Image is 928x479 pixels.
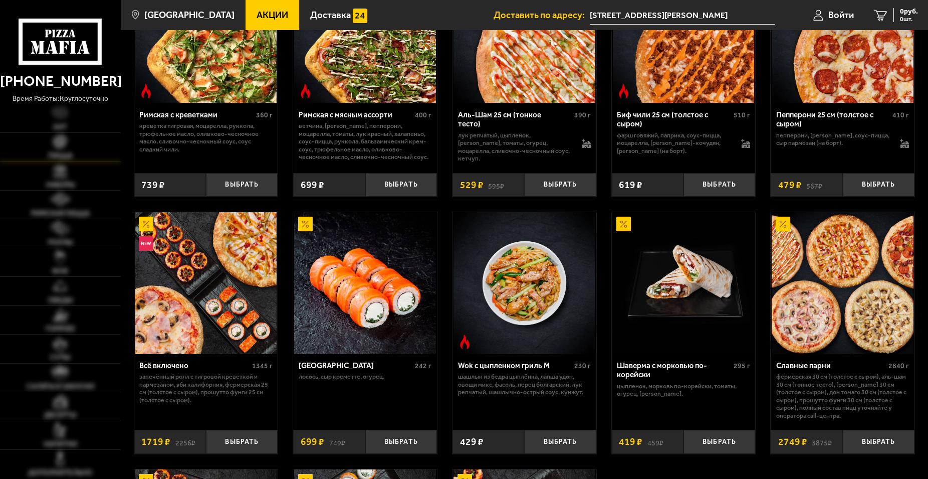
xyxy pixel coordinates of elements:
span: 2749 ₽ [778,437,807,446]
span: Римская пицца [31,210,90,217]
span: 410 г [892,111,909,119]
img: Акционный [298,217,313,231]
span: Акции [257,11,288,20]
p: Запечённый ролл с тигровой креветкой и пармезаном, Эби Калифорния, Фермерская 25 см (толстое с сы... [139,373,272,404]
s: 567 ₽ [806,180,822,190]
p: ветчина, [PERSON_NAME], пепперони, моцарелла, томаты, лук красный, халапеньо, соус-пицца, руккола... [299,122,431,161]
span: Доставить по адресу: [494,11,590,20]
span: 242 г [415,362,431,370]
span: 429 ₽ [460,437,484,446]
img: Шаверма с морковью по-корейски [613,212,755,354]
span: 619 ₽ [619,180,642,190]
a: АкционныйШаверма с морковью по-корейски [612,212,756,354]
button: Выбрать [683,173,755,197]
span: 699 ₽ [301,437,324,446]
s: 2256 ₽ [175,437,195,446]
span: 2840 г [888,362,909,370]
span: Обеды [48,297,73,304]
span: [GEOGRAPHIC_DATA] [144,11,235,20]
span: 390 г [574,111,591,119]
input: Ваш адрес доставки [590,6,775,25]
div: Шаверма с морковью по-корейски [617,361,731,380]
span: Десерты [44,412,76,419]
span: 0 руб. [900,8,918,15]
div: Wok с цыпленком гриль M [458,361,572,371]
a: АкционныйСлавные парни [771,212,914,354]
img: Острое блюдо [298,84,313,98]
span: 1719 ₽ [141,437,170,446]
button: Выбрать [206,430,278,453]
span: Наборы [46,182,75,189]
span: 699 ₽ [301,180,324,190]
p: шашлык из бедра цыплёнка, лапша удон, овощи микс, фасоль, перец болгарский, лук репчатый, шашлычн... [458,373,591,396]
img: Филадельфия [294,212,436,354]
span: 360 г [256,111,273,119]
button: Выбрать [365,173,437,197]
img: Острое блюдо [457,335,472,349]
div: Аль-Шам 25 см (тонкое тесто) [458,110,572,129]
span: Салаты и закуски [27,383,94,390]
p: пепперони, [PERSON_NAME], соус-пицца, сыр пармезан (на борт). [776,131,890,147]
button: Выбрать [524,173,596,197]
img: Славные парни [772,212,913,354]
span: 0 шт. [900,16,918,22]
span: Горячее [46,326,75,333]
div: Всё включено [139,361,249,371]
a: Острое блюдоWok с цыпленком гриль M [452,212,596,354]
div: Биф чили 25 см (толстое с сыром) [617,110,731,129]
span: Супы [50,354,70,361]
a: АкционныйФиладельфия [293,212,437,354]
span: 479 ₽ [778,180,802,190]
img: 15daf4d41897b9f0e9f617042186c801.svg [353,9,367,23]
span: 295 г [734,362,750,370]
p: фарш говяжий, паприка, соус-пицца, моцарелла, [PERSON_NAME]-кочудян, [PERSON_NAME] (на борт). [617,131,731,154]
span: Напитки [44,441,77,448]
span: Доставка [310,11,351,20]
button: Выбрать [524,430,596,453]
p: лосось, Сыр креметте, огурец. [299,373,431,380]
p: цыпленок, морковь по-корейски, томаты, огурец, [PERSON_NAME]. [617,382,750,398]
span: WOK [52,268,69,275]
span: Пицца [48,152,73,159]
img: Новинка [139,236,153,251]
span: Дополнительно [28,469,92,476]
img: Wok с цыпленком гриль M [453,212,595,354]
p: лук репчатый, цыпленок, [PERSON_NAME], томаты, огурец, моцарелла, сливочно-чесночный соус, кетчуп. [458,131,572,163]
div: Славные парни [776,361,886,371]
div: [GEOGRAPHIC_DATA] [299,361,412,371]
span: 230 г [574,362,591,370]
s: 459 ₽ [647,437,663,446]
s: 3875 ₽ [812,437,832,446]
span: Роллы [48,239,73,246]
span: 400 г [415,111,431,119]
span: 1345 г [252,362,273,370]
p: креветка тигровая, моцарелла, руккола, трюфельное масло, оливково-чесночное масло, сливочно-чесно... [139,122,272,153]
img: Всё включено [135,212,277,354]
s: 749 ₽ [329,437,345,446]
button: Выбрать [365,430,437,453]
a: АкционныйНовинкаВсё включено [134,212,278,354]
s: 595 ₽ [488,180,504,190]
div: Римская с мясным ассорти [299,110,412,120]
span: Хит [53,124,67,131]
button: Выбрать [683,430,755,453]
span: 419 ₽ [619,437,642,446]
img: Острое блюдо [616,84,631,98]
img: Акционный [776,217,790,231]
img: Острое блюдо [139,84,153,98]
img: Акционный [139,217,153,231]
img: Акционный [616,217,631,231]
button: Выбрать [843,173,914,197]
span: 510 г [734,111,750,119]
p: Фермерская 30 см (толстое с сыром), Аль-Шам 30 см (тонкое тесто), [PERSON_NAME] 30 см (толстое с ... [776,373,909,419]
div: Римская с креветками [139,110,253,120]
button: Выбрать [843,430,914,453]
div: Пепперони 25 см (толстое с сыром) [776,110,890,129]
span: 529 ₽ [460,180,484,190]
button: Выбрать [206,173,278,197]
span: 739 ₽ [141,180,165,190]
span: Войти [828,11,854,20]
